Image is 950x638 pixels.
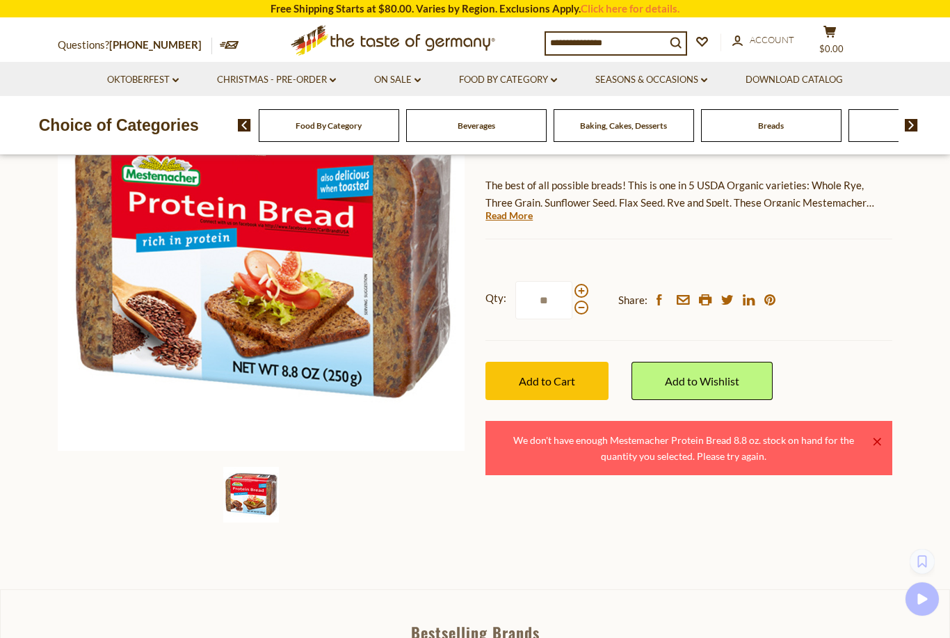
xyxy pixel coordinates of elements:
[374,72,421,88] a: On Sale
[732,33,794,48] a: Account
[618,292,647,309] span: Share:
[758,120,784,131] a: Breads
[819,43,844,54] span: $0.00
[485,289,506,307] strong: Qty:
[519,374,575,388] span: Add to Cart
[515,281,572,319] input: Qty:
[873,438,881,446] a: ×
[905,119,918,131] img: next arrow
[58,44,465,451] img: Mestemacher Protein Bread 8.8 oz.
[238,119,251,131] img: previous arrow
[58,36,212,54] p: Questions?
[107,72,179,88] a: Oktoberfest
[459,72,557,88] a: Food By Category
[485,362,609,400] button: Add to Cart
[497,432,870,465] div: We don't have enough Mestemacher Protein Bread 8.8 oz. stock on hand for the quantity you selecte...
[458,120,495,131] a: Beverages
[109,38,202,51] a: [PHONE_NUMBER]
[485,209,533,223] a: Read More
[580,120,667,131] a: Baking, Cakes, Desserts
[746,72,843,88] a: Download Catalog
[809,25,851,60] button: $0.00
[750,34,794,45] span: Account
[223,467,279,523] img: Mestemacher Protein Bread 8.8 oz.
[296,120,362,131] a: Food By Category
[581,2,679,15] a: Click here for details.
[485,177,892,212] p: The best of all possible breads! This is one in 5 USDA Organic varieties: Whole Rye, Three Grain,...
[217,72,336,88] a: Christmas - PRE-ORDER
[631,362,773,400] a: Add to Wishlist
[595,72,707,88] a: Seasons & Occasions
